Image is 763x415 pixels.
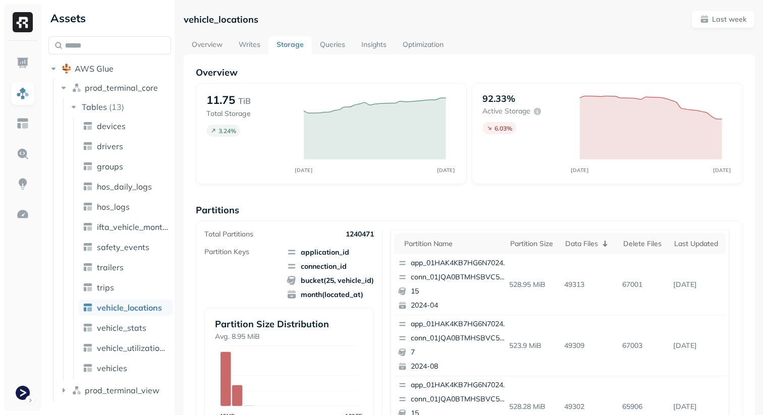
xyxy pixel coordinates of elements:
[97,161,123,171] span: groups
[510,239,556,249] div: Partition size
[204,247,249,257] p: Partition Keys
[72,83,82,93] img: namespace
[560,337,618,354] p: 49309
[79,219,173,235] a: ifta_vehicle_months
[196,204,743,216] p: Partitions
[79,179,173,195] a: hos_daily_logs
[312,36,353,54] a: Queries
[79,279,173,295] a: trips
[206,93,235,107] p: 11.75
[83,323,93,333] img: table
[411,301,509,311] p: 2024-04
[411,272,509,282] p: conn_01JQA0BTMHSBVC5PPGC0CTA6VH
[75,64,114,74] span: AWS Glue
[560,276,618,293] p: 49313
[231,36,268,54] a: Writes
[691,10,755,28] button: Last week
[184,36,231,54] a: Overview
[83,141,93,151] img: table
[83,363,93,373] img: table
[48,10,171,26] div: Assets
[674,239,720,249] div: Last updated
[97,363,127,373] span: vehicles
[714,167,731,173] tspan: [DATE]
[83,303,93,313] img: table
[411,362,509,372] p: 2024-08
[411,347,509,358] p: 7
[16,208,29,221] img: Optimization
[97,182,152,192] span: hos_daily_logs
[83,202,93,212] img: table
[13,12,33,32] img: Ryft
[16,87,29,100] img: Assets
[495,125,512,132] p: 6.03 %
[97,262,124,272] span: trailers
[97,343,169,353] span: vehicle_utilization_day
[79,360,173,376] a: vehicles
[83,222,93,232] img: table
[83,242,93,252] img: table
[196,67,743,78] p: Overview
[571,167,589,173] tspan: [DATE]
[83,182,93,192] img: table
[16,117,29,130] img: Asset Explorer
[97,303,162,313] span: vehicle_locations
[411,380,509,390] p: app_01HAK4KB7HG6N7024210G3S8D5
[215,318,363,330] p: Partition Size Distribution
[83,282,93,292] img: table
[79,199,173,215] a: hos_logs
[79,158,173,174] a: groups
[16,56,29,70] img: Dashboard
[215,332,363,341] p: Avg. 8.95 MiB
[62,64,72,74] img: root
[79,118,173,134] a: devices
[97,242,149,252] span: safety_events
[83,161,93,171] img: table
[85,385,159,395] span: prod_terminal_view
[59,382,172,398] button: prod_terminal_view
[83,343,93,353] img: table
[346,229,374,239] p: 1240471
[482,93,515,104] p: 92.33%
[395,36,452,54] a: Optimization
[97,222,169,232] span: ifta_vehicle_months
[79,239,173,255] a: safety_events
[411,258,509,268] p: app_01HAK4KB7HG6N7024210G3S8D5
[394,315,513,376] button: app_01HAK4KB7HG6N7024210G3S8D5conn_01JQA0BTMHSBVC5PPGC0CTA6VH72024-08
[411,319,509,329] p: app_01HAK4KB7HG6N7024210G3S8D5
[48,61,171,77] button: AWS Glue
[204,229,253,239] p: Total Partitions
[69,99,172,115] button: Tables(13)
[79,300,173,316] a: vehicle_locations
[59,80,172,96] button: prod_terminal_core
[411,394,509,404] p: conn_01JQA0BTMHSBVC5PPGC0CTA6VH
[97,202,130,212] span: hos_logs
[72,385,82,395] img: namespace
[85,83,158,93] span: prod_terminal_core
[238,95,251,107] p: TiB
[82,102,107,112] span: Tables
[287,289,374,300] span: month(located_at)
[669,337,725,354] p: Sep 12, 2025
[83,262,93,272] img: table
[79,320,173,336] a: vehicle_stats
[505,276,561,293] p: 528.95 MiB
[287,261,374,271] span: connection_id
[79,340,173,356] a: vehicle_utilization_day
[411,333,509,343] p: conn_01JQA0BTMHSBVC5PPGC0CTA6VH
[97,323,146,333] span: vehicle_stats
[97,282,114,292] span: trips
[16,386,30,400] img: Terminal
[184,14,258,25] p: vehicle_locations
[97,141,123,151] span: drivers
[287,247,374,257] span: application_id
[295,167,313,173] tspan: [DATE]
[505,337,561,354] p: 523.9 MiB
[438,167,455,173] tspan: [DATE]
[109,102,124,112] p: ( 13 )
[712,15,746,24] p: Last week
[411,286,509,297] p: 15
[618,337,669,354] p: 67003
[79,138,173,154] a: drivers
[79,259,173,275] a: trailers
